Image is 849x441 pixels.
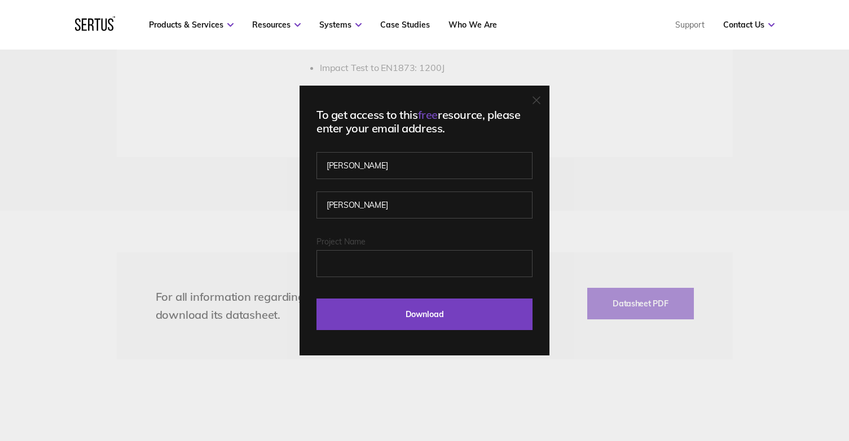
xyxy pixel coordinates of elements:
a: Systems [319,20,362,30]
a: Who We Are [448,20,497,30]
span: Project Name [316,237,366,247]
div: To get access to this resource, please enter your email address. [316,108,533,135]
a: Case Studies [380,20,430,30]
a: Contact Us [723,20,775,30]
iframe: Chat Widget [646,310,849,441]
input: First name* [316,152,533,179]
input: Download [316,299,533,330]
a: Resources [252,20,301,30]
span: free [418,108,438,122]
input: Last name* [316,191,533,219]
a: Support [675,20,705,30]
a: Products & Services [149,20,234,30]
